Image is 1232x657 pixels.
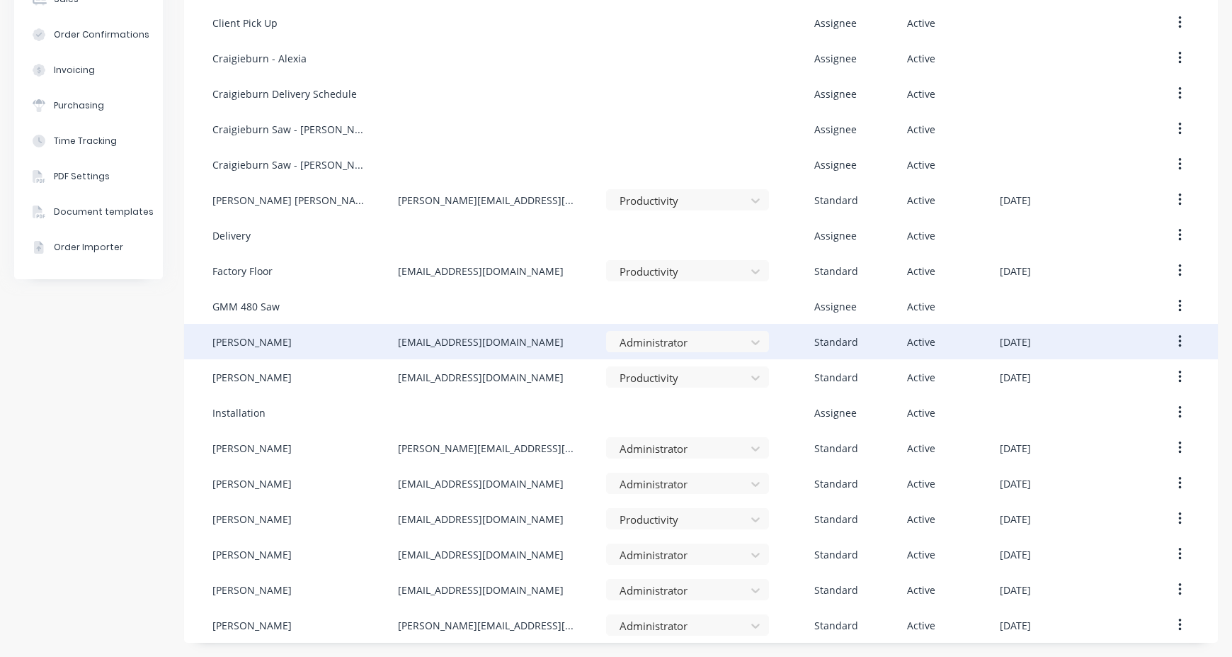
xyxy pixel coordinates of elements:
div: Factory Floor [212,264,273,279]
div: Standard [814,335,858,349]
div: [PERSON_NAME] [PERSON_NAME] [212,193,370,208]
div: Active [907,157,935,172]
div: Standard [814,512,858,527]
div: Time Tracking [54,135,117,147]
div: [DATE] [1000,618,1031,633]
div: Active [907,547,935,562]
div: Assignee [814,16,857,30]
div: Order Importer [54,241,123,254]
div: Craigieburn - Alexia [212,51,307,66]
div: Active [907,476,935,491]
div: Delivery [212,228,251,243]
div: Client Pick Up [212,16,278,30]
div: Standard [814,370,858,385]
div: Invoicing [54,64,95,77]
div: Assignee [814,51,857,66]
div: [PERSON_NAME] [212,441,292,456]
div: Active [907,86,935,101]
div: Active [907,335,935,349]
div: Document templates [54,206,154,218]
div: Craigieburn Saw - [PERSON_NAME] [212,122,370,137]
div: Active [907,405,935,420]
div: Assignee [814,228,857,243]
div: [EMAIL_ADDRESS][DOMAIN_NAME] [398,264,564,279]
div: Assignee [814,299,857,314]
div: Active [907,264,935,279]
div: PDF Settings [54,170,110,183]
div: Active [907,299,935,314]
div: Standard [814,193,858,208]
div: [DATE] [1000,441,1031,456]
div: Active [907,193,935,208]
div: [DATE] [1000,476,1031,491]
div: Active [907,122,935,137]
div: [EMAIL_ADDRESS][DOMAIN_NAME] [398,583,564,597]
div: Assignee [814,86,857,101]
div: Active [907,370,935,385]
div: [PERSON_NAME] [212,547,292,562]
div: Assignee [814,157,857,172]
div: [PERSON_NAME] [212,370,292,385]
div: Active [907,441,935,456]
div: [EMAIL_ADDRESS][DOMAIN_NAME] [398,547,564,562]
div: [DATE] [1000,547,1031,562]
button: Time Tracking [14,123,163,159]
div: Craigieburn Delivery Schedule [212,86,357,101]
div: Craigieburn Saw - [PERSON_NAME] [212,157,370,172]
div: Active [907,16,935,30]
div: Standard [814,618,858,633]
div: [DATE] [1000,370,1031,385]
div: Standard [814,583,858,597]
div: Installation [212,405,266,420]
div: GMM 480 Saw [212,299,280,314]
div: [DATE] [1000,335,1031,349]
div: [PERSON_NAME][EMAIL_ADDRESS][DOMAIN_NAME] [398,441,578,456]
div: [PERSON_NAME] [212,476,292,491]
button: Purchasing [14,88,163,123]
div: Standard [814,547,858,562]
div: [PERSON_NAME][EMAIL_ADDRESS][DOMAIN_NAME] [398,618,578,633]
button: Order Confirmations [14,17,163,52]
div: [DATE] [1000,512,1031,527]
div: Active [907,51,935,66]
div: [PERSON_NAME] [212,583,292,597]
div: Active [907,512,935,527]
div: Assignee [814,405,857,420]
div: Standard [814,476,858,491]
div: [DATE] [1000,264,1031,279]
div: [EMAIL_ADDRESS][DOMAIN_NAME] [398,370,564,385]
button: Invoicing [14,52,163,88]
div: Assignee [814,122,857,137]
div: [DATE] [1000,583,1031,597]
button: Document templates [14,194,163,230]
div: Active [907,228,935,243]
div: Active [907,618,935,633]
div: [PERSON_NAME] [212,335,292,349]
div: [EMAIL_ADDRESS][DOMAIN_NAME] [398,335,564,349]
div: [PERSON_NAME] [212,618,292,633]
div: [PERSON_NAME][EMAIL_ADDRESS][DOMAIN_NAME] [398,193,578,208]
div: [EMAIL_ADDRESS][DOMAIN_NAME] [398,512,564,527]
div: [EMAIL_ADDRESS][DOMAIN_NAME] [398,476,564,491]
div: Order Confirmations [54,28,149,41]
div: [DATE] [1000,193,1031,208]
div: Purchasing [54,99,104,112]
button: Order Importer [14,230,163,265]
div: Active [907,583,935,597]
div: Standard [814,441,858,456]
button: PDF Settings [14,159,163,194]
div: Standard [814,264,858,279]
div: [PERSON_NAME] [212,512,292,527]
